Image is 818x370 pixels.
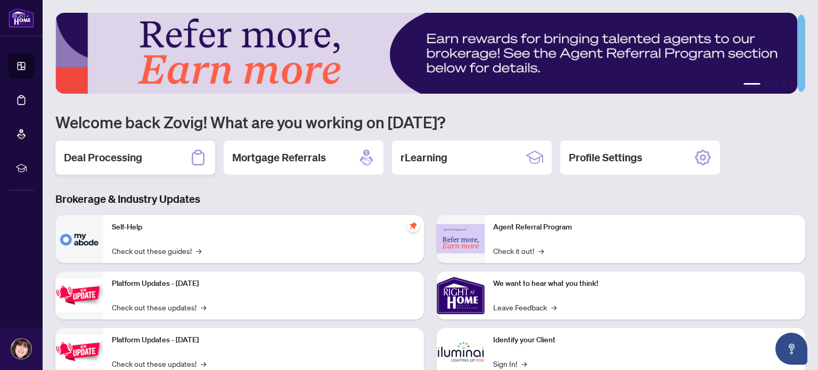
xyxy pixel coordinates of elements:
[493,301,557,313] a: Leave Feedback→
[232,150,326,165] h2: Mortgage Referrals
[112,221,415,233] p: Self-Help
[569,150,642,165] h2: Profile Settings
[765,83,769,87] button: 2
[9,8,34,28] img: logo
[782,83,786,87] button: 4
[11,339,31,359] img: Profile Icon
[196,245,201,257] span: →
[407,219,420,232] span: pushpin
[493,245,544,257] a: Check it out!→
[437,272,485,319] img: We want to hear what you think!
[55,13,797,94] img: Slide 0
[112,301,206,313] a: Check out these updates!→
[201,358,206,369] span: →
[773,83,778,87] button: 3
[493,334,797,346] p: Identify your Client
[64,150,142,165] h2: Deal Processing
[55,112,805,132] h1: Welcome back Zovig! What are you working on [DATE]?
[112,245,201,257] a: Check out these guides!→
[55,335,103,368] img: Platform Updates - July 8, 2025
[493,221,797,233] p: Agent Referral Program
[437,224,485,253] img: Agent Referral Program
[775,333,807,365] button: Open asap
[55,215,103,263] img: Self-Help
[112,334,415,346] p: Platform Updates - [DATE]
[493,278,797,290] p: We want to hear what you think!
[743,83,760,87] button: 1
[790,83,795,87] button: 5
[538,245,544,257] span: →
[400,150,447,165] h2: rLearning
[551,301,557,313] span: →
[493,358,527,369] a: Sign In!→
[55,278,103,312] img: Platform Updates - July 21, 2025
[201,301,206,313] span: →
[112,278,415,290] p: Platform Updates - [DATE]
[112,358,206,369] a: Check out these updates!→
[521,358,527,369] span: →
[55,192,805,207] h3: Brokerage & Industry Updates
